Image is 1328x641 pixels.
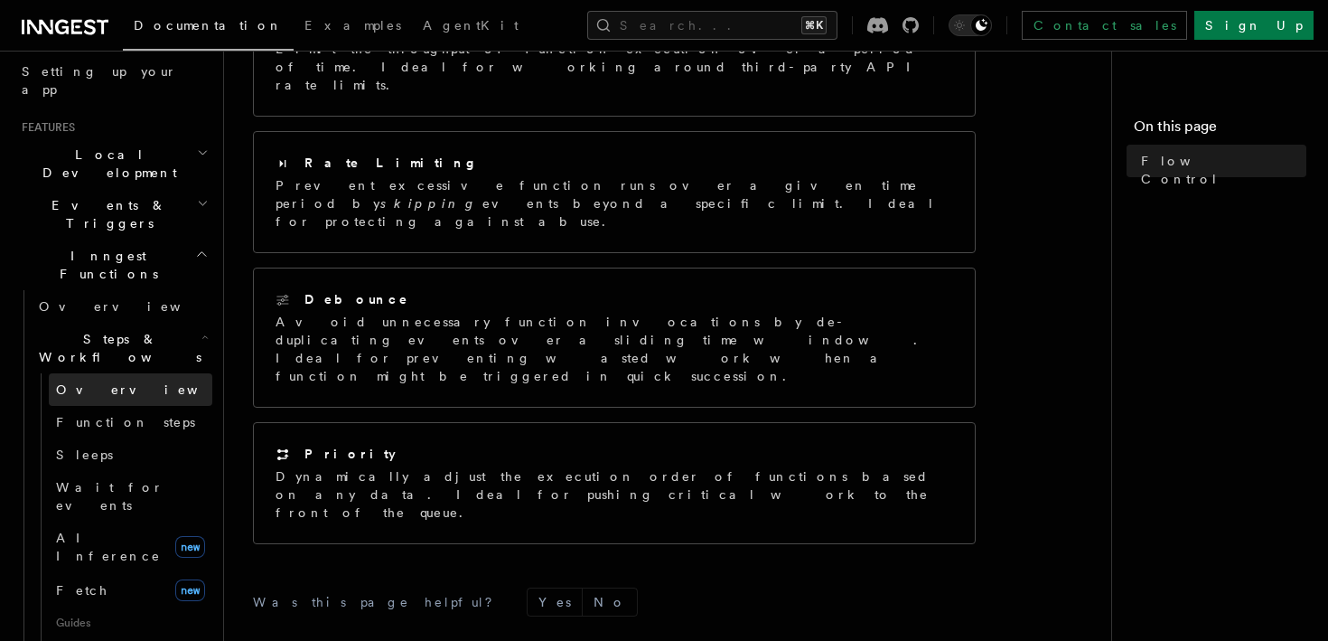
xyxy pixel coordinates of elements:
span: Function steps [56,415,195,429]
em: skipping [380,196,482,211]
a: Setting up your app [14,55,212,106]
a: Overview [32,290,212,323]
p: Avoid unnecessary function invocations by de-duplicating events over a sliding time window. Ideal... [276,313,953,385]
span: Fetch [56,583,108,598]
h4: On this page [1134,116,1306,145]
a: AI Inferencenew [49,522,212,572]
span: Wait for events [56,480,164,513]
a: Sleeps [49,438,212,471]
h2: Priority [304,445,396,463]
kbd: ⌘K [801,16,827,34]
a: Fetchnew [49,572,212,608]
a: Wait for events [49,471,212,522]
span: Overview [56,382,242,397]
button: Local Development [14,138,212,189]
span: Features [14,120,75,135]
span: Documentation [134,18,283,33]
span: new [175,536,205,558]
a: Documentation [123,5,294,51]
span: Guides [49,608,212,637]
a: Flow Control [1134,145,1306,195]
p: Limit the throughput of function execution over a period of time. Ideal for working around third-... [276,40,953,94]
a: AgentKit [412,5,529,49]
p: Prevent excessive function runs over a given time period by events beyond a specific limit. Ideal... [276,176,953,231]
button: Events & Triggers [14,189,212,240]
button: Steps & Workflows [32,323,212,373]
span: Examples [304,18,401,33]
h2: Rate Limiting [304,154,478,172]
span: AgentKit [423,18,519,33]
span: Setting up your app [22,64,177,97]
button: No [583,589,637,616]
p: Dynamically adjust the execution order of functions based on any data. Ideal for pushing critical... [276,467,953,522]
span: Overview [39,299,225,314]
button: Inngest Functions [14,240,212,290]
span: Inngest Functions [14,247,195,283]
button: Yes [528,589,582,616]
a: PriorityDynamically adjust the execution order of functions based on any data. Ideal for pushing ... [253,422,976,544]
span: Events & Triggers [14,196,197,232]
a: Sign Up [1194,11,1314,40]
a: Contact sales [1022,11,1187,40]
button: Toggle dark mode [949,14,992,36]
span: Local Development [14,146,197,182]
span: new [175,580,205,601]
span: Sleeps [56,448,113,462]
button: Search...⌘K [587,11,837,40]
a: Function steps [49,406,212,438]
h2: Debounce [304,290,409,308]
span: Steps & Workflows [32,330,201,366]
span: AI Inference [56,531,161,563]
a: Examples [294,5,412,49]
a: DebounceAvoid unnecessary function invocations by de-duplicating events over a sliding time windo... [253,268,976,408]
a: Rate LimitingPrevent excessive function runs over a given time period byskippingevents beyond a s... [253,131,976,253]
p: Was this page helpful? [253,593,505,611]
span: Flow Control [1141,152,1306,188]
a: Overview [49,373,212,406]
